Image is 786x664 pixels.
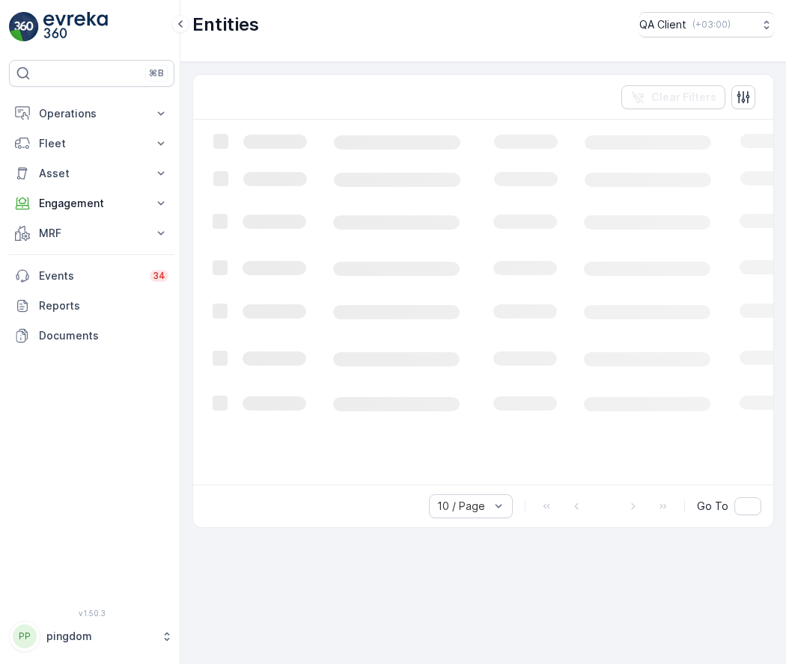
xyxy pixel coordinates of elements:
[9,12,39,42] img: logo
[39,298,168,313] p: Reports
[9,159,174,188] button: Asset
[39,328,168,343] p: Documents
[692,19,731,31] p: ( +03:00 )
[621,85,725,109] button: Clear Filters
[149,67,164,79] p: ⌘B
[651,90,716,105] p: Clear Filters
[39,268,141,283] p: Events
[9,129,174,159] button: Fleet
[46,629,153,644] p: pingdom
[639,17,686,32] p: QA Client
[9,609,174,618] span: v 1.50.3
[192,13,259,37] p: Entities
[39,106,144,121] p: Operations
[39,196,144,211] p: Engagement
[697,499,728,514] span: Go To
[9,99,174,129] button: Operations
[39,226,144,241] p: MRF
[43,12,108,42] img: logo_light-DOdMpM7g.png
[9,188,174,218] button: Engagement
[9,621,174,652] button: PPpingdom
[39,166,144,181] p: Asset
[13,624,37,648] div: PP
[9,261,174,291] a: Events34
[9,321,174,351] a: Documents
[9,291,174,321] a: Reports
[639,12,774,37] button: QA Client(+03:00)
[9,218,174,248] button: MRF
[39,136,144,151] p: Fleet
[153,270,165,282] p: 34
